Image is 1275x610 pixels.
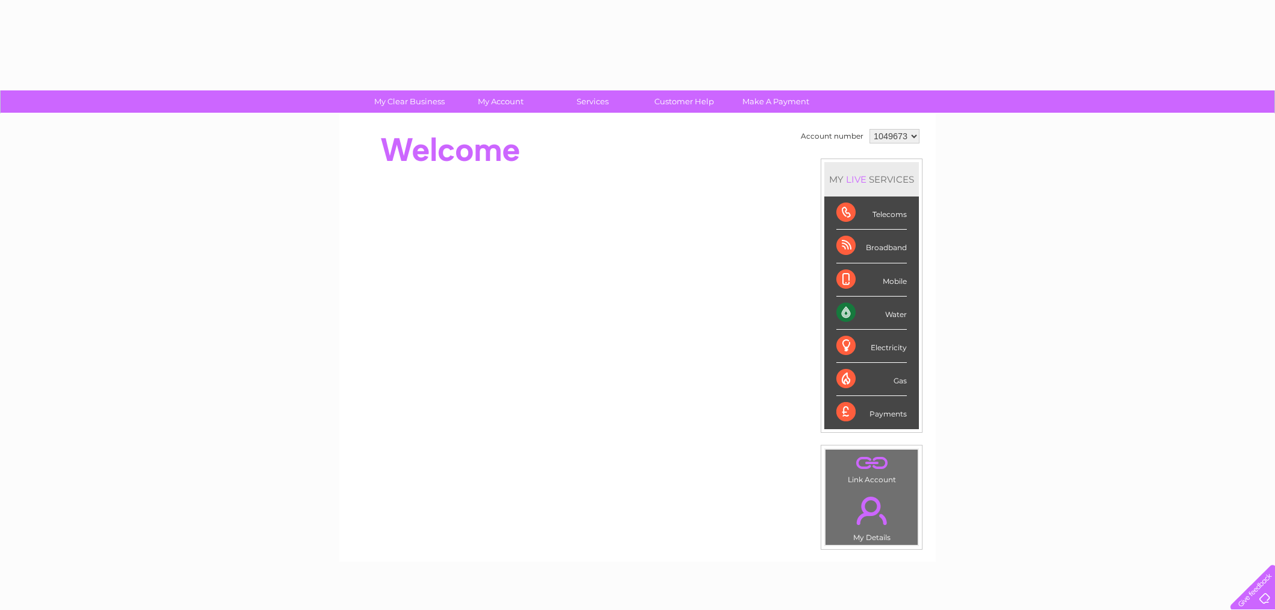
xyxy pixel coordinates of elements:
[634,90,734,113] a: Customer Help
[836,363,907,396] div: Gas
[836,330,907,363] div: Electricity
[798,126,866,146] td: Account number
[836,230,907,263] div: Broadband
[836,263,907,297] div: Mobile
[836,197,907,230] div: Telecoms
[836,396,907,429] div: Payments
[825,449,918,487] td: Link Account
[829,489,915,532] a: .
[360,90,459,113] a: My Clear Business
[543,90,642,113] a: Services
[824,162,919,197] div: MY SERVICES
[451,90,551,113] a: My Account
[844,174,869,185] div: LIVE
[829,453,915,474] a: .
[825,486,918,546] td: My Details
[836,297,907,330] div: Water
[726,90,825,113] a: Make A Payment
